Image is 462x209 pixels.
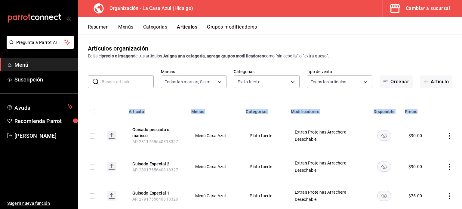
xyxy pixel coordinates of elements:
th: Categorías [242,100,287,119]
button: Categorías [143,24,168,34]
span: AR-2801755640818327 [132,168,178,172]
button: availability-product [377,131,391,141]
th: Artículo [125,100,188,119]
span: Pregunta a Parrot AI [16,39,65,46]
span: Extras Proteinas Arrachera [295,161,359,165]
label: Categorías [234,69,300,74]
span: Plato fuerte [250,194,279,198]
strong: Asigna una categoría, agrega grupos modificadores [163,54,264,58]
span: Todos los artículos [311,79,346,85]
span: Recomienda Parrot [14,117,73,125]
label: Marcas [161,69,227,74]
button: open_drawer_menu [66,16,71,20]
button: actions [446,164,452,170]
div: $ 90.00 [408,164,422,170]
button: edit-product-location [132,127,180,139]
span: Extras Proteinas Arrachera [295,190,359,194]
th: Modificadores [287,100,367,119]
span: Extras Proteinas Arrachera [295,130,359,134]
button: availability-product [377,191,391,201]
span: [PERSON_NAME] [14,132,73,140]
span: Todas las marcas, Sin marca [165,79,216,85]
button: Menús [118,24,133,34]
span: Sugerir nueva función [7,200,73,207]
span: Menú [14,61,73,69]
strong: precio e imagen [102,54,133,58]
th: Precio [401,100,435,119]
div: Artículos organización [88,44,148,53]
span: Suscripción [14,75,73,84]
span: Desechable [295,197,359,201]
div: navigation tabs [88,24,462,34]
input: Buscar artículo [102,76,154,88]
th: Menús [188,100,242,119]
div: Cambiar a sucursal [406,4,450,13]
span: AR-2811755640818327 [132,139,178,144]
span: Desechable [295,137,359,141]
span: Menú Casa Azul [195,164,235,169]
button: Artículo [420,75,452,88]
button: edit-product-location [132,190,180,196]
span: Plato fuerte [250,134,279,138]
button: Grupos modificadores [207,24,257,34]
button: actions [446,133,452,139]
div: $ 75.00 [408,193,422,199]
button: Pregunta a Parrot AI [7,36,74,49]
span: Desechable [295,168,359,172]
span: AR-2791755640818326 [132,197,178,201]
div: $ 90.00 [408,133,422,139]
span: Plato fuerte [250,164,279,169]
div: Edita el de tus artículos. como “sin cebolla” o “extra queso”. [88,53,452,59]
h3: Organización - La Casa Azul (Hidalgo) [105,5,193,12]
button: Artículos [177,24,197,34]
span: Menú Casa Azul [195,134,235,138]
button: availability-product [377,161,391,172]
span: Menú Casa Azul [195,194,235,198]
button: edit-product-location [132,161,180,167]
button: Ordenar [380,75,413,88]
span: Ayuda [14,103,65,110]
th: Disponible [367,100,401,119]
a: Pregunta a Parrot AI [4,44,74,50]
button: actions [446,193,452,199]
button: Resumen [88,24,109,34]
label: Tipo de venta [307,69,373,74]
span: Plato fuerte [238,79,260,85]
